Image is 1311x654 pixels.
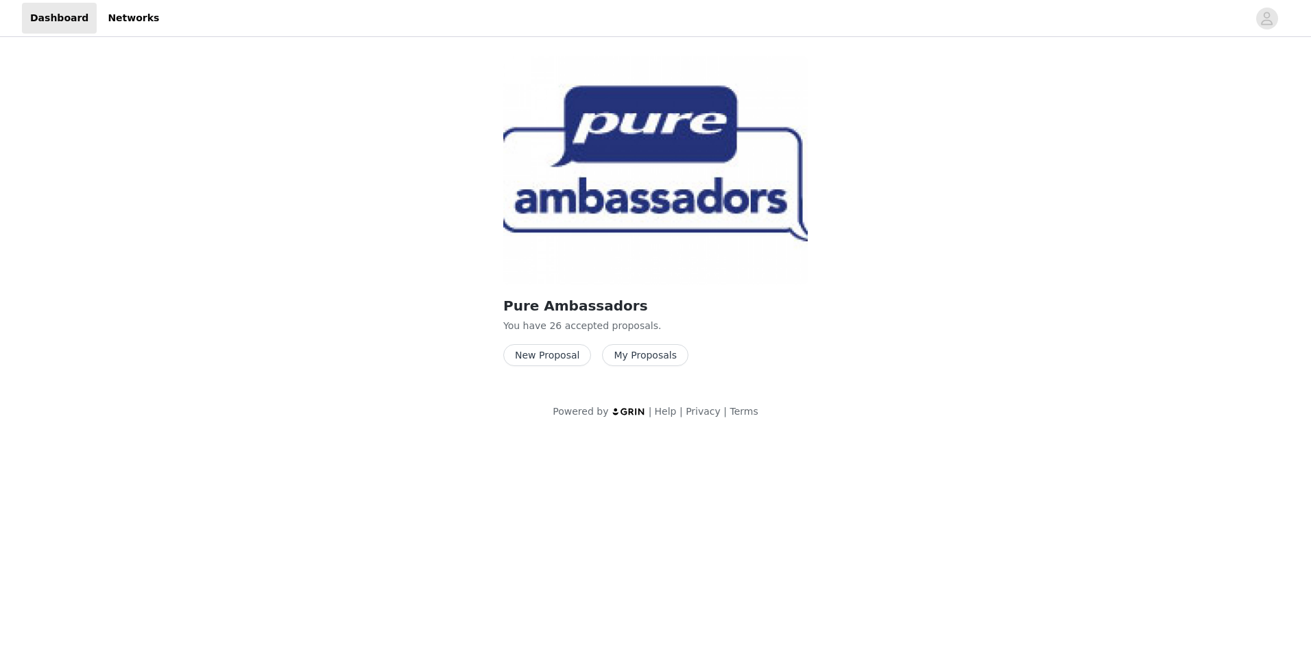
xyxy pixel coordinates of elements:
span: s [653,320,658,331]
p: You have 26 accepted proposal . [503,319,808,333]
a: Networks [99,3,167,34]
span: Powered by [553,406,608,417]
img: Pure Encapsulations [503,56,808,284]
span: | [723,406,727,417]
a: Terms [730,406,758,417]
a: Dashboard [22,3,97,34]
a: Privacy [686,406,721,417]
a: Help [655,406,677,417]
button: New Proposal [503,344,591,366]
h2: Pure Ambassadors [503,295,808,316]
img: logo [612,407,646,416]
span: | [649,406,652,417]
div: avatar [1260,8,1273,29]
span: | [679,406,683,417]
button: My Proposals [602,344,688,366]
